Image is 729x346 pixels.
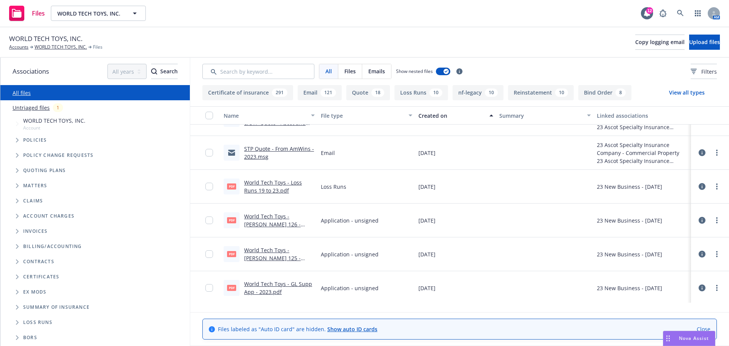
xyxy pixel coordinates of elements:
[23,183,47,188] span: Matters
[344,67,356,75] span: Files
[712,216,721,225] a: more
[657,85,717,100] button: View all types
[429,88,442,97] div: 10
[415,106,497,125] button: Created on
[712,148,721,157] a: more
[635,35,685,50] button: Copy logging email
[23,117,85,125] span: WORLD TECH TOYS, INC.
[689,38,720,46] span: Upload files
[321,250,379,258] span: Application - unsigned
[151,68,157,74] svg: Search
[646,7,653,14] div: 12
[23,138,47,142] span: Policies
[325,67,332,75] span: All
[679,335,709,341] span: Nova Assist
[35,44,87,51] a: WORLD TECH TOYS, INC.
[346,85,390,100] button: Quote
[701,68,717,76] span: Filters
[23,259,54,264] span: Contracts
[418,183,436,191] span: [DATE]
[202,64,314,79] input: Search by keyword...
[205,112,213,119] input: Select all
[615,88,626,97] div: 8
[205,284,213,292] input: Toggle Row Selected
[597,216,662,224] div: 23 New Business - [DATE]
[244,145,314,160] a: STP Quote - From AmWins - 2023.msg
[23,275,59,279] span: Certificates
[23,229,48,234] span: Invoices
[691,68,717,76] span: Filters
[0,115,190,239] div: Tree Example
[597,183,662,191] div: 23 New Business - [DATE]
[224,112,306,120] div: Name
[51,6,146,21] button: WORLD TECH TOYS, INC.
[0,239,190,345] div: Folder Tree Example
[697,325,710,333] a: Close
[673,6,688,21] a: Search
[597,141,688,157] div: 23 Ascot Specialty Insurance Company - Commercial Property
[597,123,688,131] div: 23 Ascot Specialty Insurance Company, AmWins Insurance Brokerage of CA, LLC, Ascot Insurance Comp...
[663,331,715,346] button: Nova Assist
[396,68,433,74] span: Show nested files
[9,34,82,44] span: WORLD TECH TOYS, INC.
[205,149,213,156] input: Toggle Row Selected
[689,35,720,50] button: Upload files
[93,44,103,51] span: Files
[244,213,301,236] a: World Tech Toys - [PERSON_NAME] 126 - 2023.pdf
[13,66,49,76] span: Associations
[712,182,721,191] a: more
[23,320,52,325] span: Loss Runs
[244,246,301,270] a: World Tech Toys - [PERSON_NAME] 125 - 2023.pdf
[394,85,448,100] button: Loss Runs
[272,88,287,97] div: 291
[6,3,48,24] a: Files
[318,106,415,125] button: File type
[371,88,384,97] div: 18
[418,250,436,258] span: [DATE]
[227,217,236,223] span: pdf
[635,38,685,46] span: Copy logging email
[327,325,377,333] a: Show auto ID cards
[368,67,385,75] span: Emails
[663,331,673,346] div: Drag to move
[227,285,236,291] span: pdf
[57,9,123,17] span: WORLD TECH TOYS, INC.
[151,64,178,79] button: SearchSearch
[23,199,43,203] span: Claims
[9,44,28,51] a: Accounts
[485,88,498,97] div: 10
[712,250,721,259] a: more
[53,103,63,112] div: 1
[555,88,568,97] div: 10
[202,85,293,100] button: Certificate of insurance
[32,10,45,16] span: Files
[205,183,213,190] input: Toggle Row Selected
[453,85,503,100] button: nf-legacy
[508,85,574,100] button: Reinstatement
[655,6,671,21] a: Report a Bug
[690,6,705,21] a: Switch app
[23,168,66,173] span: Quoting plans
[418,216,436,224] span: [DATE]
[321,149,335,157] span: Email
[597,284,662,292] div: 23 New Business - [DATE]
[205,250,213,258] input: Toggle Row Selected
[205,216,213,224] input: Toggle Row Selected
[298,85,342,100] button: Email
[712,283,721,292] a: more
[151,64,178,79] div: Search
[244,179,302,194] a: World Tech Toys - Loss Runs 19 to 23.pdf
[597,112,688,120] div: Linked associations
[691,64,717,79] button: Filters
[418,149,436,157] span: [DATE]
[321,183,346,191] span: Loss Runs
[418,112,485,120] div: Created on
[13,89,31,96] a: All files
[221,106,318,125] button: Name
[597,250,662,258] div: 23 New Business - [DATE]
[13,104,50,112] a: Untriaged files
[321,284,379,292] span: Application - unsigned
[23,335,37,340] span: BORs
[597,157,688,165] div: 23 Ascot Specialty Insurance Company, AmWins Insurance Brokerage of CA, LLC, Ascot Insurance Comp...
[218,325,377,333] span: Files labeled as "Auto ID card" are hidden.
